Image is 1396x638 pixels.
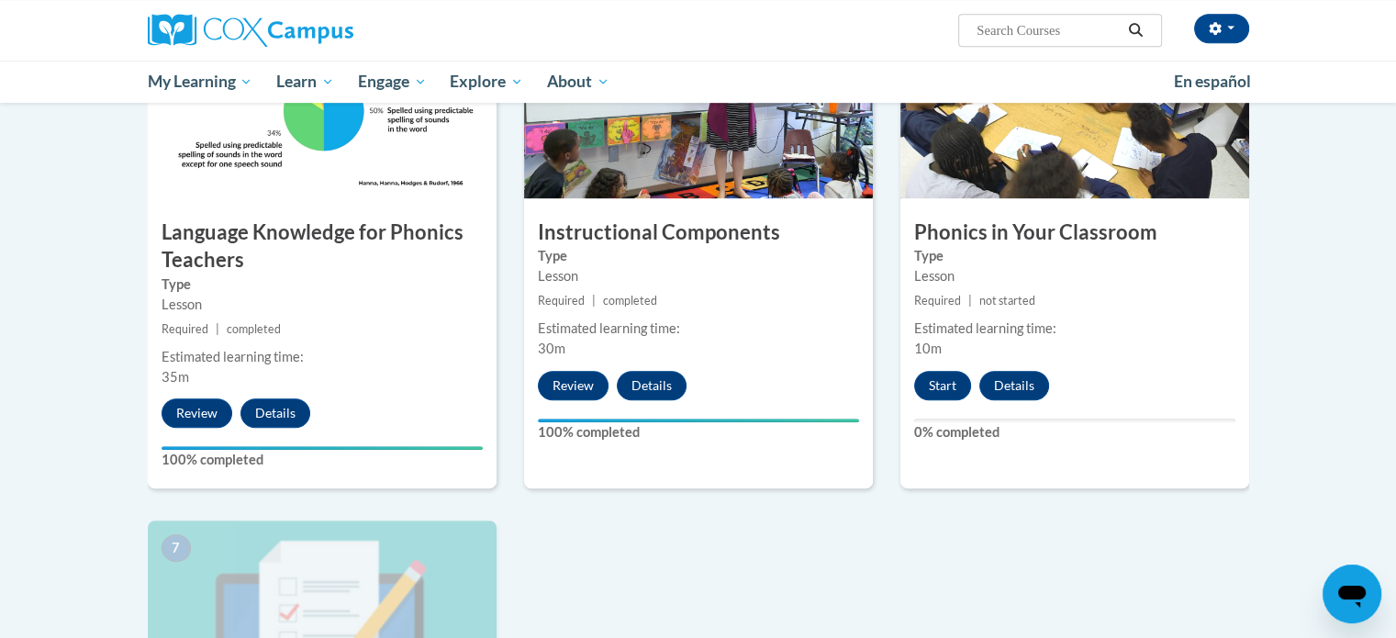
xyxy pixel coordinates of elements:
[900,218,1249,247] h3: Phonics in Your Classroom
[438,61,535,103] a: Explore
[538,246,859,266] label: Type
[216,322,219,336] span: |
[538,341,565,356] span: 30m
[162,369,189,385] span: 35m
[1323,565,1381,623] iframe: Button to launch messaging window
[148,15,497,198] img: Course Image
[358,71,427,93] span: Engage
[979,294,1035,308] span: not started
[148,218,497,275] h3: Language Knowledge for Phonics Teachers
[979,371,1049,400] button: Details
[147,71,252,93] span: My Learning
[538,422,859,442] label: 100% completed
[1122,19,1149,41] button: Search
[900,15,1249,198] img: Course Image
[148,14,353,47] img: Cox Campus
[538,371,609,400] button: Review
[914,422,1235,442] label: 0% completed
[975,19,1122,41] input: Search Courses
[1174,72,1251,91] span: En español
[162,398,232,428] button: Review
[524,15,873,198] img: Course Image
[450,71,523,93] span: Explore
[914,319,1235,339] div: Estimated learning time:
[1162,62,1263,101] a: En español
[538,266,859,286] div: Lesson
[162,322,208,336] span: Required
[162,274,483,295] label: Type
[914,371,971,400] button: Start
[617,371,687,400] button: Details
[162,450,483,470] label: 100% completed
[227,322,281,336] span: completed
[914,246,1235,266] label: Type
[592,294,596,308] span: |
[162,347,483,367] div: Estimated learning time:
[276,71,334,93] span: Learn
[914,294,961,308] span: Required
[136,61,265,103] a: My Learning
[538,419,859,422] div: Your progress
[148,14,497,47] a: Cox Campus
[120,61,1277,103] div: Main menu
[603,294,657,308] span: completed
[538,294,585,308] span: Required
[914,266,1235,286] div: Lesson
[1194,14,1249,43] button: Account Settings
[162,534,191,562] span: 7
[547,71,609,93] span: About
[968,294,972,308] span: |
[162,295,483,315] div: Lesson
[240,398,310,428] button: Details
[914,341,942,356] span: 10m
[538,319,859,339] div: Estimated learning time:
[524,218,873,247] h3: Instructional Components
[346,61,439,103] a: Engage
[264,61,346,103] a: Learn
[162,446,483,450] div: Your progress
[535,61,621,103] a: About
